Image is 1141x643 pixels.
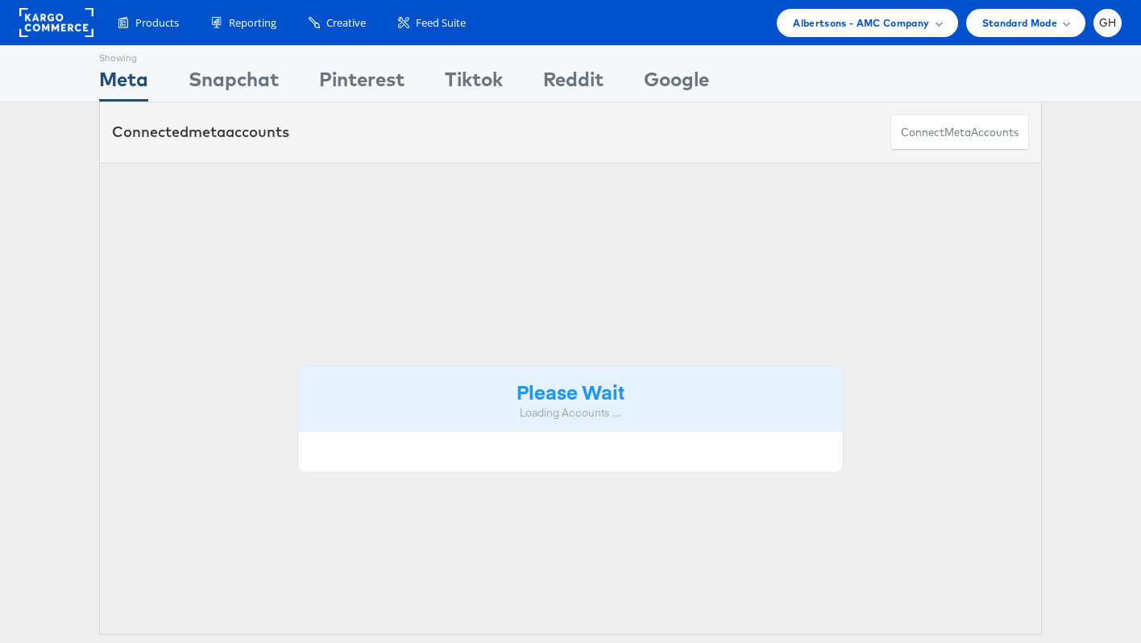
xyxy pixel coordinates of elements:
[1099,18,1117,28] span: GH
[793,15,929,31] span: Albertsons - AMC Company
[99,46,148,65] div: Showing
[416,15,466,31] span: Feed Suite
[543,65,604,102] div: Reddit
[189,122,226,141] span: meta
[445,65,503,102] div: Tiktok
[890,114,1029,151] button: ConnectmetaAccounts
[189,65,279,102] div: Snapchat
[944,125,971,140] span: meta
[229,15,276,31] span: Reporting
[310,405,831,421] div: Loading Accounts ....
[982,15,1057,31] span: Standard Mode
[319,65,405,102] div: Pinterest
[517,378,624,404] strong: Please Wait
[99,65,148,102] div: Meta
[644,65,709,102] div: Google
[135,15,179,31] span: Products
[112,122,289,143] div: Connected accounts
[326,15,366,31] span: Creative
